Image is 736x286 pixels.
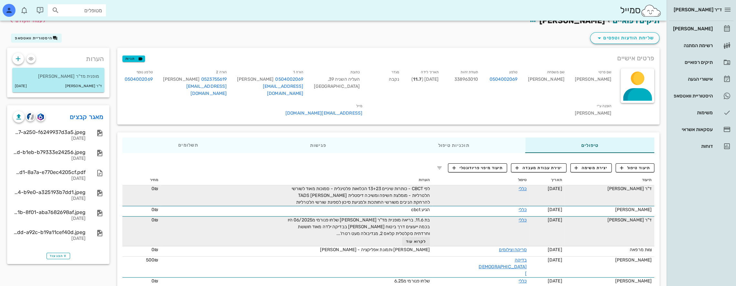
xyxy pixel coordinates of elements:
span: ד״ר [PERSON_NAME] [674,7,722,13]
span: תיעוד מיפוי פריודונטלי [452,165,503,171]
div: [DATE] [13,196,86,201]
div: da585eaa-c6ac-4b67-a250-f6249937d3a5.jpeg [13,129,86,135]
span: [PERSON_NAME] ותמונת אפליקציה - [PERSON_NAME] [320,247,430,252]
span: [DATE] [548,278,562,284]
span: לפי CBCT - כותרות שיניים 13+23 הכלואות פלטינלית - סמוכות מאוד לשורשי הלטרליות - מומלצת חשיפה ומשי... [291,186,430,205]
span: 338963010 [454,77,478,82]
span: 0₪ [151,278,158,284]
div: 27e68eb3-790f-44d1-8a7a-e770ec4205cf.pdf [13,169,86,175]
a: תיקים רפואיים [669,55,733,70]
div: ד"ר [PERSON_NAME] [567,217,652,223]
button: לעמוד הקודם [8,15,46,26]
div: [PERSON_NAME] [368,101,617,121]
small: שם פרטי [598,70,611,74]
div: צוות מרפאה [567,246,652,253]
div: [PERSON_NAME] [237,76,303,83]
small: שם משפחה [547,70,565,74]
a: אישורי הגעה [669,71,733,87]
span: תיעוד טיפול [620,165,650,171]
button: יצירת עבודת מעבדה [511,163,566,172]
div: רשימת המתנה [672,43,713,48]
span: שלחו פנורמי מ6.25 [394,278,430,284]
button: cliniview logo [26,112,35,121]
div: [PERSON_NAME] [163,76,227,83]
button: לקרוא עוד [402,237,430,246]
div: נקבה [365,67,404,101]
button: היסטוריית וואטסאפ [11,34,62,43]
span: שליחת הודעות וטפסים [596,34,654,42]
a: רשימת המתנה [669,38,733,53]
div: [PERSON_NAME] [672,26,713,31]
div: משימות [672,110,713,115]
a: 0504002069 [275,76,303,83]
span: תגיות [125,56,142,62]
span: 500₪ [146,257,158,263]
th: מחיר [122,175,161,185]
span: לקרוא עוד [406,239,426,244]
div: אישורי הגעה [672,77,713,82]
div: תוכניות טיפול [382,138,525,153]
div: [DATE] [13,156,86,161]
div: [DATE] [13,136,86,141]
div: aad4fcb4-2aa1-445d-b1eb-b79333e24256.jpeg [13,149,86,155]
div: [PERSON_NAME] [567,206,652,213]
span: [DATE] [548,217,562,223]
div: פגישות [254,138,382,153]
a: כללי [519,207,527,212]
small: תעודת זהות [461,70,478,74]
span: [DATE] [548,186,562,191]
span: העליה השניה 39 [328,77,360,82]
a: 0523755619 [201,76,227,83]
a: כללי [519,217,527,223]
span: 0₪ [151,247,158,252]
a: בדיקה [DEMOGRAPHIC_DATA] [479,257,527,276]
button: תגיות [122,56,145,62]
small: הורה 2 [216,70,227,74]
a: סריקה וצילומים [499,247,527,252]
th: תאריך [529,175,565,185]
th: תיעוד [565,175,654,185]
div: [PERSON_NAME] [523,67,569,101]
span: תשלומים [178,143,198,148]
div: [DATE] [13,216,86,221]
span: [DATE] [548,257,562,263]
th: הערות [161,175,432,185]
span: [PERSON_NAME] [539,16,605,25]
span: היסטוריית וואטסאפ [15,36,52,40]
small: הופנה ע״י [597,104,611,108]
div: היסטוריית וואטסאפ [672,93,713,98]
a: משימות [669,105,733,120]
span: [DATE] [548,207,562,212]
span: הגיע cbct [411,207,430,212]
a: [EMAIL_ADDRESS][DOMAIN_NAME] [186,84,227,96]
button: יצירת משימה [570,163,612,172]
span: 0₪ [151,186,158,191]
div: 2d28798e-be77-41e4-b9e0-a325193b7dd1.jpeg [13,189,86,195]
div: [PERSON_NAME] [567,278,652,284]
div: הערות [7,48,109,66]
th: טיפול [432,175,529,185]
div: דוחות [672,144,713,149]
a: [EMAIL_ADDRESS][DOMAIN_NAME] [263,84,304,96]
p: מופנית מד"ר [PERSON_NAME] [17,73,99,80]
strong: 11.7 [413,77,421,82]
div: [PERSON_NAME] [567,257,652,263]
span: 0₪ [151,207,158,212]
div: [DATE] [13,236,86,241]
a: [EMAIL_ADDRESS][DOMAIN_NAME] [285,110,362,116]
a: [PERSON_NAME] [669,21,733,36]
img: SmileCloud logo [640,4,661,17]
a: דוחות [669,138,733,154]
a: 0504002069 [125,76,153,83]
button: תיעוד מיפוי פריודונטלי [448,163,507,172]
button: שליחת הודעות וטפסים [590,32,659,44]
button: romexis logo [36,112,45,121]
span: , [328,77,329,82]
button: תיעוד טיפול [616,163,654,172]
a: כללי [519,278,527,284]
span: פרטים אישיים [617,53,654,63]
span: [DATE] [548,247,562,252]
a: כללי [519,186,527,191]
small: ד"ר [PERSON_NAME] [65,83,102,90]
a: תיקים רפואיים [613,16,659,25]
